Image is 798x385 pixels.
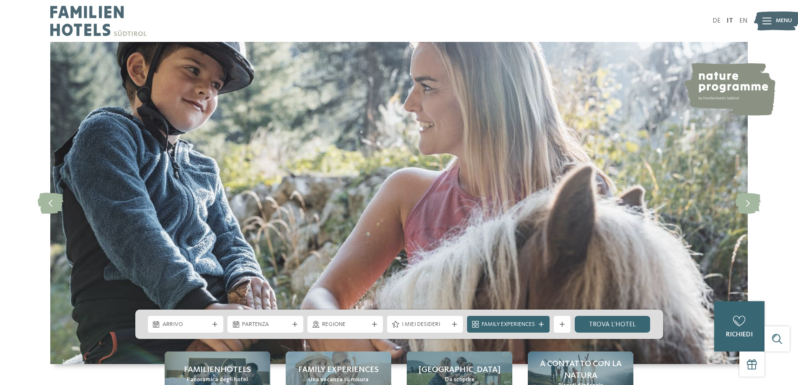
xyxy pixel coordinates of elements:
span: Regione [322,320,369,329]
span: Partenza [242,320,289,329]
span: Panoramica degli hotel [187,376,248,384]
span: richiedi [726,331,753,338]
span: A contatto con la natura [536,358,625,382]
a: trova l’hotel [575,316,651,333]
a: richiedi [714,301,764,351]
a: DE [713,18,721,24]
a: EN [739,18,748,24]
span: Family Experiences [482,320,535,329]
a: IT [727,18,733,24]
span: Arrivo [163,320,209,329]
span: [GEOGRAPHIC_DATA] [419,364,501,376]
img: nature programme by Familienhotels Südtirol [683,63,775,116]
span: Menu [776,17,792,25]
span: Family experiences [298,364,379,376]
span: Una vacanza su misura [308,376,369,384]
img: Family hotel Alto Adige: the happy family places! [50,42,748,364]
span: Familienhotels [184,364,251,376]
span: I miei desideri [402,320,448,329]
span: Da scoprire [445,376,475,384]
